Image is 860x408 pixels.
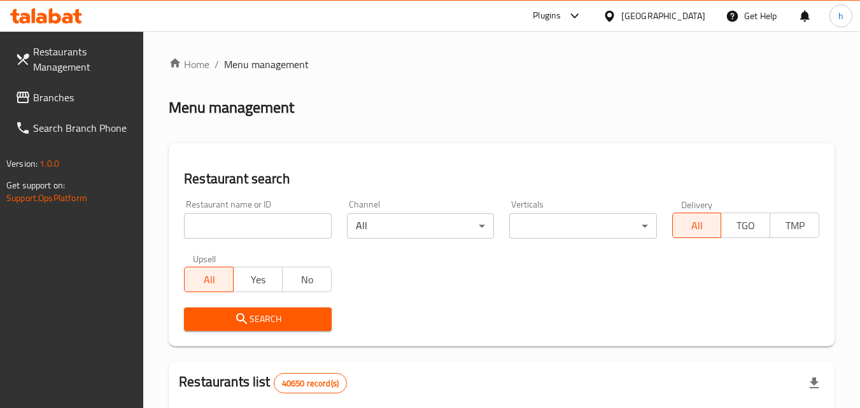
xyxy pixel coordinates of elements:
a: Support.OpsPlatform [6,190,87,206]
input: Search for restaurant name or ID.. [184,213,331,239]
button: Yes [233,267,283,292]
div: [GEOGRAPHIC_DATA] [621,9,705,23]
label: Delivery [681,200,713,209]
button: TGO [721,213,770,238]
div: Plugins [533,8,561,24]
span: Version: [6,155,38,172]
span: All [678,216,717,235]
li: / [215,57,219,72]
h2: Restaurants list [179,372,347,393]
a: Home [169,57,209,72]
div: All [347,213,494,239]
span: Menu management [224,57,309,72]
a: Branches [5,82,144,113]
label: Upsell [193,254,216,263]
h2: Restaurant search [184,169,819,188]
span: Branches [33,90,134,105]
span: Get support on: [6,177,65,193]
span: Search [194,311,321,327]
span: All [190,271,229,289]
a: Search Branch Phone [5,113,144,143]
h2: Menu management [169,97,294,118]
button: Search [184,307,331,331]
span: Search Branch Phone [33,120,134,136]
span: h [838,9,843,23]
span: 1.0.0 [39,155,59,172]
span: 40650 record(s) [274,377,346,390]
nav: breadcrumb [169,57,835,72]
span: TGO [726,216,765,235]
span: Restaurants Management [33,44,134,74]
div: Total records count [274,373,347,393]
div: ​ [509,213,656,239]
span: Yes [239,271,278,289]
button: All [184,267,234,292]
a: Restaurants Management [5,36,144,82]
button: No [282,267,332,292]
div: Export file [799,368,829,398]
span: TMP [775,216,814,235]
button: TMP [770,213,819,238]
button: All [672,213,722,238]
span: No [288,271,327,289]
